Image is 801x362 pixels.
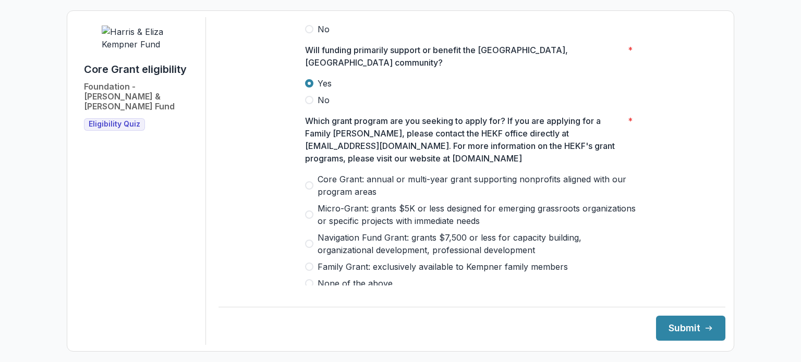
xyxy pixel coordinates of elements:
[318,94,330,106] span: No
[318,23,330,35] span: No
[84,63,187,76] h1: Core Grant eligibility
[318,77,332,90] span: Yes
[305,115,624,165] p: Which grant program are you seeking to apply for? If you are applying for a Family [PERSON_NAME],...
[84,82,197,112] h2: Foundation - [PERSON_NAME] & [PERSON_NAME] Fund
[89,120,140,129] span: Eligibility Quiz
[318,202,639,227] span: Micro-Grant: grants $5K or less designed for emerging grassroots organizations or specific projec...
[656,316,725,341] button: Submit
[305,44,624,69] p: Will funding primarily support or benefit the [GEOGRAPHIC_DATA], [GEOGRAPHIC_DATA] community?
[318,231,639,256] span: Navigation Fund Grant: grants $7,500 or less for capacity building, organizational development, p...
[318,173,639,198] span: Core Grant: annual or multi-year grant supporting nonprofits aligned with our program areas
[318,260,568,273] span: Family Grant: exclusively available to Kempner family members
[318,277,393,290] span: None of the above
[102,26,180,51] img: Harris & Eliza Kempner Fund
